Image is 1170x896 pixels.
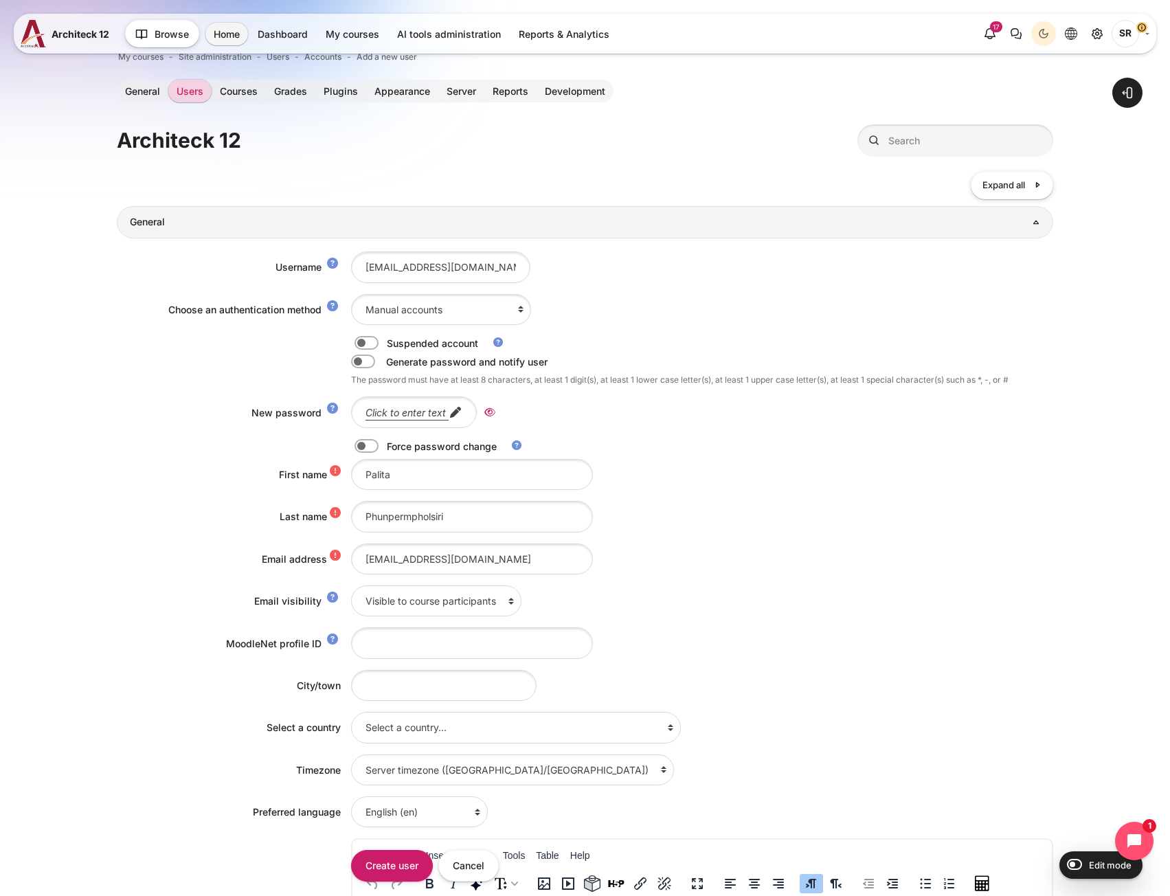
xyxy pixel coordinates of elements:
[324,259,341,270] a: Help
[489,336,507,348] a: Help
[387,336,478,350] label: Suspended account
[21,20,46,47] img: A12
[653,874,676,893] button: Unlink
[226,638,322,649] label: MoodleNet profile ID
[280,511,327,522] label: Last name
[330,551,341,562] i: Required
[366,80,438,102] a: Appearance
[1033,23,1054,44] div: Dark Mode
[857,874,880,893] button: Decrease indent
[605,874,628,893] button: Configure H5P content
[327,302,338,313] i: Help with Choose an authentication method
[52,27,109,41] span: Architeck 12
[385,874,408,893] button: Redo
[1004,21,1028,46] button: There are 0 unread conversations
[449,405,462,419] i: Edit password
[857,124,1053,157] input: Search
[21,20,115,47] a: A12 A12 Architeck 12
[800,874,823,893] button: Left to right
[296,764,341,776] label: Timezone
[767,874,790,893] button: Align right
[253,806,341,818] label: Preferred language
[438,850,499,881] input: Cancel
[418,874,441,893] button: Bold
[484,80,537,102] a: Reports
[118,51,164,63] span: My courses
[387,439,497,453] label: Force password change
[351,850,433,881] input: Create user
[365,407,446,418] em: Click to enter text
[1112,20,1139,47] span: Songklod Riraroengjaratsaeng
[327,635,338,646] i: Help with MoodleNet profile ID
[205,23,248,45] a: Home
[324,593,341,604] a: Help
[275,261,322,273] label: Username
[324,302,341,313] a: Help
[537,80,614,102] a: Development
[117,127,241,154] h1: Architeck 12
[330,467,341,478] i: Required
[117,48,1053,66] nav: Navigation bar
[914,874,937,893] button: Bullet list
[1112,20,1149,47] a: User menu
[484,406,495,418] i: Reveal
[254,595,322,607] label: Email visibility
[990,21,1002,32] div: 17
[938,874,961,893] button: Numbered list
[361,874,384,893] button: Undo
[1085,21,1110,46] a: Site administration
[351,374,1009,386] div: The password must have at least 8 characters, at least 1 digit(s), at least 1 lower case letter(s...
[130,216,1040,228] h3: General
[249,23,316,45] a: Dashboard
[279,469,327,480] label: First name
[297,680,341,691] label: City/town
[881,874,904,893] button: Increase indent
[262,553,327,565] label: Email address
[251,407,322,418] label: New password
[466,874,489,893] button: AI tools
[978,21,1002,46] div: Show notification window with 17 new notifications
[324,635,341,646] a: Help
[629,874,652,893] button: Link
[532,874,556,893] button: Image
[5,5,694,22] body: Rich text area. Press ALT-0 for help.
[510,23,618,45] a: Reports & Analytics
[267,51,289,63] a: Users
[442,874,465,893] button: Italic
[719,874,742,893] button: Align left
[212,80,266,102] a: Courses
[743,874,766,893] button: Align centre
[492,336,504,348] i: Help with Suspended account
[510,439,523,451] i: Help with Force password change
[982,179,1025,192] span: Expand all
[971,171,1053,199] a: Expand all
[267,721,341,733] label: Select a country
[824,874,847,893] button: Right to left
[168,304,322,315] label: Choose an authentication method
[389,23,509,45] a: AI tools administration
[351,396,477,427] a: Click to enter text Edit password
[155,27,189,41] span: Browse
[125,20,199,47] button: Browse
[438,80,484,102] a: Server
[117,80,168,102] a: General
[317,23,387,45] a: My courses
[971,874,994,893] button: Equation editor
[304,51,341,63] a: Accounts
[330,508,341,519] i: Required
[179,51,251,63] a: Site administration
[327,593,338,604] i: Help with Email visibility
[357,51,417,63] a: Add a new user
[324,404,341,415] a: Help
[686,874,709,893] button: Fullscreen
[581,874,604,893] button: C4L
[327,404,338,415] i: Help with New password
[327,259,338,270] i: Help with Username
[480,402,500,423] a: Reveal
[1059,21,1083,46] button: Languages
